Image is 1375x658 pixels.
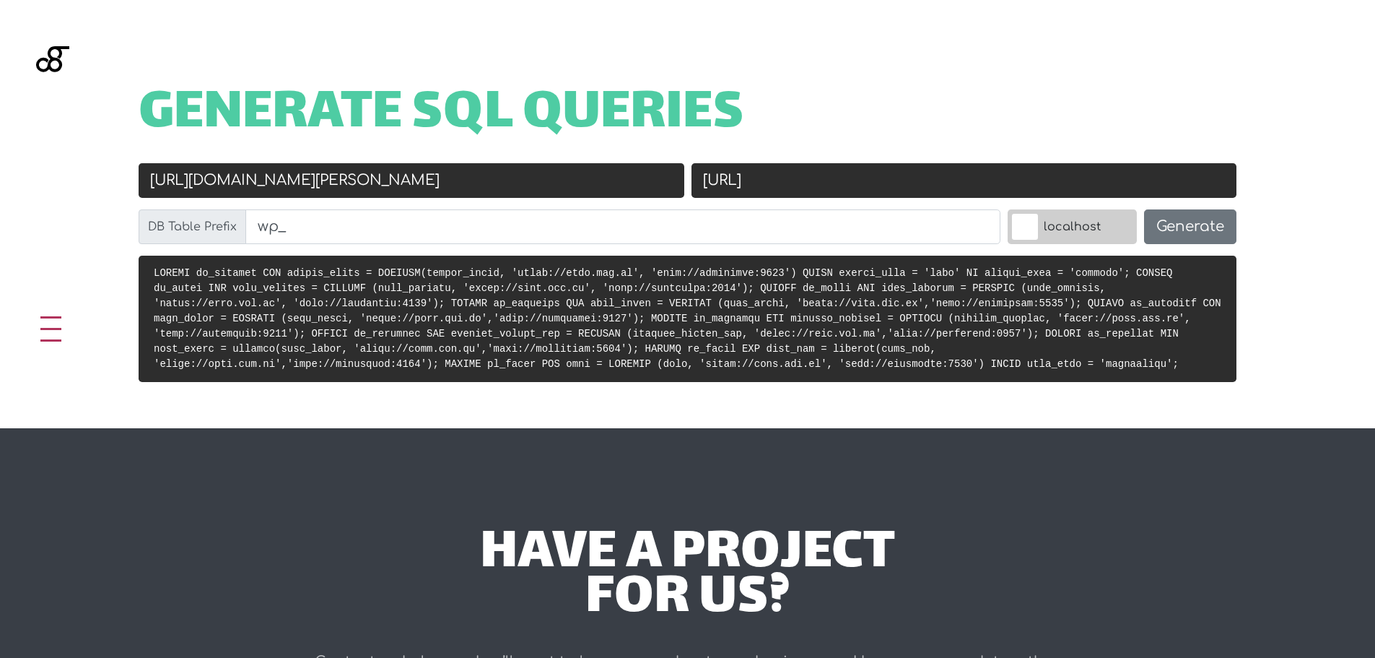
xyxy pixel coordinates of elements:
[139,209,246,244] label: DB Table Prefix
[1008,209,1137,244] label: localhost
[139,92,744,137] span: Generate SQL Queries
[139,163,684,198] input: Old URL
[154,267,1221,370] code: LOREMI do_sitamet CON adipis_elits = DOEIUSM(tempor_incid, 'utlab://etdo.mag.al', 'enim://adminim...
[691,163,1237,198] input: New URL
[1144,209,1236,244] button: Generate
[36,46,69,155] img: Blackgate
[260,532,1115,623] div: have a project for us?
[245,209,1000,244] input: wp_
